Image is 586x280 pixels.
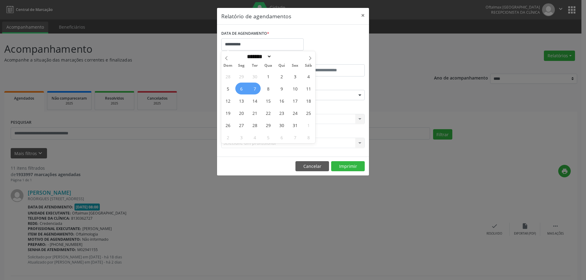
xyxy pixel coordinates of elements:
[222,95,234,107] span: Outubro 12, 2025
[249,95,261,107] span: Outubro 14, 2025
[222,107,234,119] span: Outubro 19, 2025
[289,95,301,107] span: Outubro 17, 2025
[222,119,234,131] span: Outubro 26, 2025
[235,95,247,107] span: Outubro 13, 2025
[302,64,315,68] span: Sáb
[357,8,369,23] button: Close
[276,83,288,94] span: Outubro 9, 2025
[249,107,261,119] span: Outubro 21, 2025
[248,64,262,68] span: Ter
[262,95,274,107] span: Outubro 15, 2025
[276,119,288,131] span: Outubro 30, 2025
[221,12,291,20] h5: Relatório de agendamentos
[302,83,314,94] span: Outubro 11, 2025
[235,131,247,143] span: Novembro 3, 2025
[275,64,288,68] span: Qui
[245,53,272,60] select: Month
[249,119,261,131] span: Outubro 28, 2025
[222,70,234,82] span: Setembro 28, 2025
[302,70,314,82] span: Outubro 4, 2025
[302,107,314,119] span: Outubro 25, 2025
[262,64,275,68] span: Qua
[235,70,247,82] span: Setembro 29, 2025
[235,83,247,94] span: Outubro 6, 2025
[222,83,234,94] span: Outubro 5, 2025
[288,64,302,68] span: Sex
[235,107,247,119] span: Outubro 20, 2025
[289,107,301,119] span: Outubro 24, 2025
[272,53,292,60] input: Year
[289,70,301,82] span: Outubro 3, 2025
[221,29,269,38] label: DATA DE AGENDAMENTO
[276,95,288,107] span: Outubro 16, 2025
[276,70,288,82] span: Outubro 2, 2025
[221,64,235,68] span: Dom
[222,131,234,143] span: Novembro 2, 2025
[289,131,301,143] span: Novembro 7, 2025
[289,119,301,131] span: Outubro 31, 2025
[302,131,314,143] span: Novembro 8, 2025
[262,119,274,131] span: Outubro 29, 2025
[262,107,274,119] span: Outubro 22, 2025
[249,70,261,82] span: Setembro 30, 2025
[235,119,247,131] span: Outubro 27, 2025
[302,95,314,107] span: Outubro 18, 2025
[276,131,288,143] span: Novembro 6, 2025
[249,83,261,94] span: Outubro 7, 2025
[262,83,274,94] span: Outubro 8, 2025
[295,55,365,64] label: ATÉ
[235,64,248,68] span: Seg
[302,119,314,131] span: Novembro 1, 2025
[262,131,274,143] span: Novembro 5, 2025
[331,161,365,172] button: Imprimir
[295,161,329,172] button: Cancelar
[262,70,274,82] span: Outubro 1, 2025
[249,131,261,143] span: Novembro 4, 2025
[289,83,301,94] span: Outubro 10, 2025
[276,107,288,119] span: Outubro 23, 2025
